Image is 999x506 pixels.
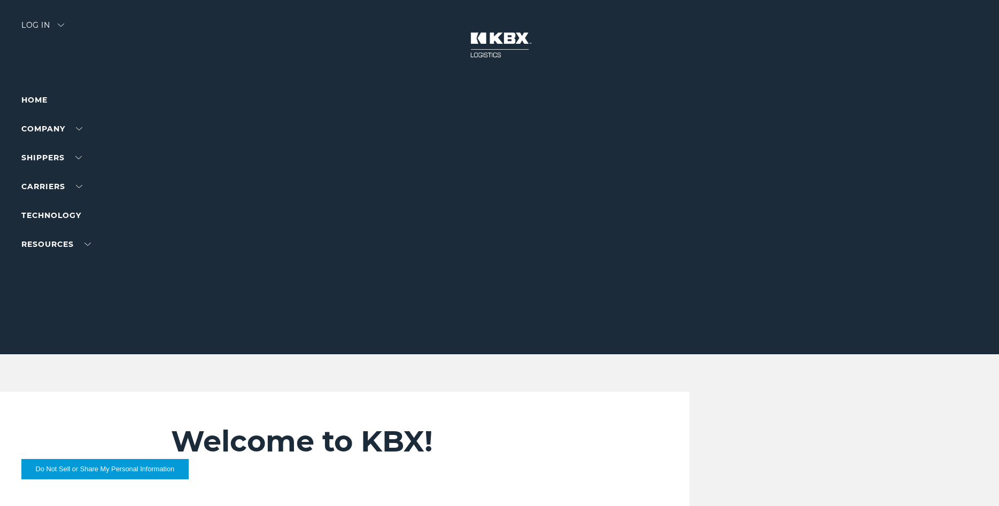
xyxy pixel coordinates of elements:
button: Do Not Sell or Share My Personal Information [21,459,189,479]
a: RESOURCES [21,239,91,249]
img: kbx logo [460,21,540,68]
h2: Welcome to KBX! [171,424,621,459]
a: Technology [21,211,81,220]
a: Carriers [21,182,82,191]
a: SHIPPERS [21,153,82,162]
a: Home [21,95,48,105]
a: Company [21,124,82,134]
div: Log in [21,21,64,37]
img: arrow [58,24,64,27]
